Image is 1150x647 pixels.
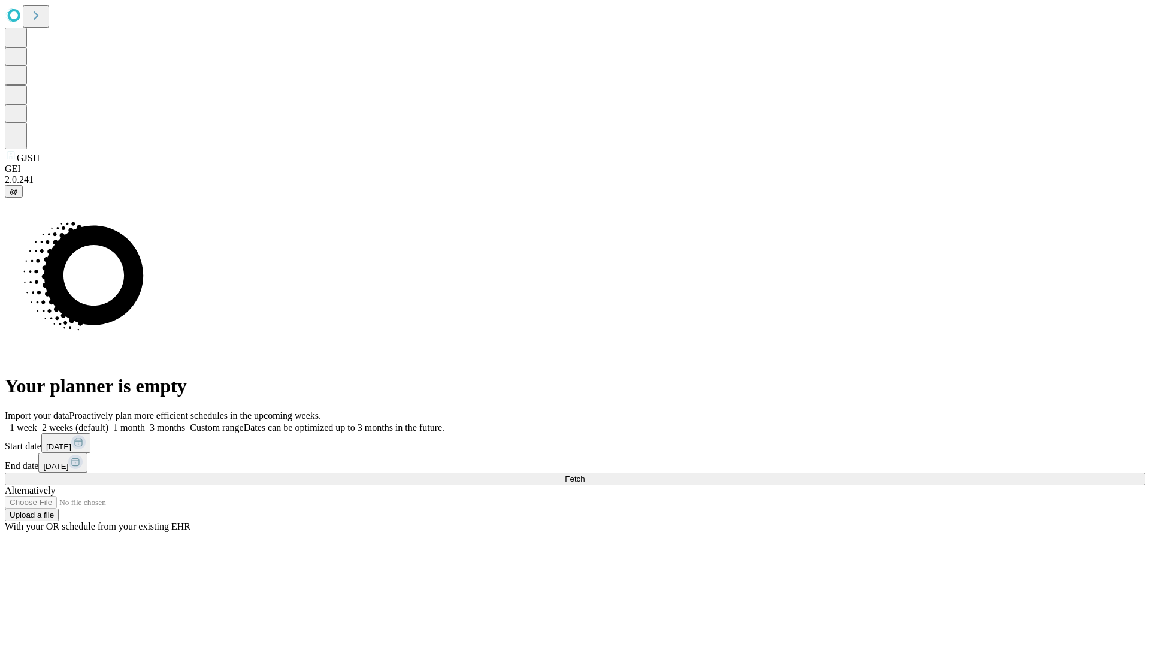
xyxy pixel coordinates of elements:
span: GJSH [17,153,40,163]
span: [DATE] [46,442,71,451]
span: [DATE] [43,462,68,471]
span: Dates can be optimized up to 3 months in the future. [244,422,444,433]
span: 3 months [150,422,185,433]
button: Upload a file [5,509,59,521]
button: [DATE] [38,453,87,473]
span: @ [10,187,18,196]
h1: Your planner is empty [5,375,1145,397]
span: Fetch [565,474,585,483]
span: Import your data [5,410,69,421]
span: Proactively plan more efficient schedules in the upcoming weeks. [69,410,321,421]
button: Fetch [5,473,1145,485]
span: With your OR schedule from your existing EHR [5,521,190,531]
span: 1 week [10,422,37,433]
button: [DATE] [41,433,90,453]
div: 2.0.241 [5,174,1145,185]
div: End date [5,453,1145,473]
div: GEI [5,164,1145,174]
span: 1 month [113,422,145,433]
span: 2 weeks (default) [42,422,108,433]
span: Alternatively [5,485,55,495]
div: Start date [5,433,1145,453]
button: @ [5,185,23,198]
span: Custom range [190,422,243,433]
